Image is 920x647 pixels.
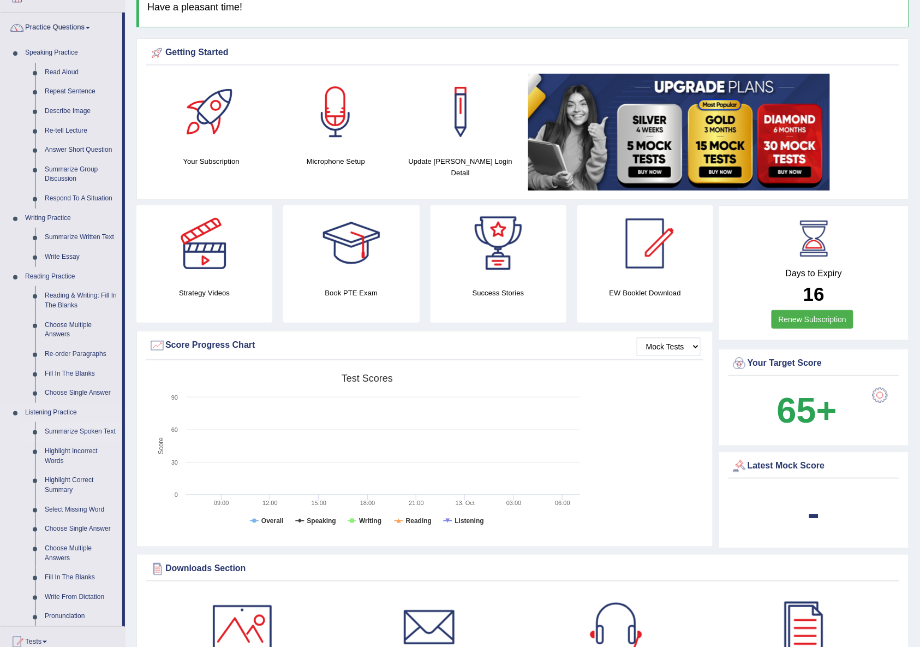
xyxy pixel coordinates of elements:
h4: Days to Expiry [731,269,897,278]
a: Highlight Incorrect Words [40,442,122,471]
a: Select Missing Word [40,500,122,520]
tspan: Reading [406,517,432,525]
h4: Strategy Videos [136,287,272,299]
div: Your Target Score [731,355,897,372]
h4: Have a pleasant time! [147,2,900,13]
b: - [808,493,820,533]
tspan: Score [157,437,165,455]
a: Summarize Spoken Text [40,422,122,442]
tspan: Writing [359,517,381,525]
a: Choose Multiple Answers [40,316,122,345]
a: Write From Dictation [40,587,122,607]
b: 65+ [777,390,837,430]
a: Reading & Writing: Fill In The Blanks [40,286,122,315]
h4: Your Subscription [154,156,268,167]
a: Choose Single Answer [40,519,122,539]
div: Downloads Section [149,561,897,577]
tspan: Overall [261,517,284,525]
tspan: Test scores [342,373,393,384]
text: 21:00 [409,500,424,506]
tspan: 13. Oct [456,500,475,506]
h4: Success Stories [431,287,566,299]
a: Respond To A Situation [40,189,122,209]
tspan: Listening [455,517,484,525]
a: Read Aloud [40,63,122,82]
a: Highlight Correct Summary [40,471,122,500]
a: Pronunciation [40,607,122,627]
h4: Book PTE Exam [283,287,419,299]
tspan: Speaking [307,517,336,525]
a: Re-order Paragraphs [40,345,122,364]
a: Summarize Written Text [40,228,122,247]
text: 09:00 [214,500,229,506]
a: Repeat Sentence [40,82,122,102]
a: Writing Practice [20,209,122,228]
div: Getting Started [149,45,897,61]
div: Score Progress Chart [149,337,701,354]
a: Re-tell Lecture [40,121,122,141]
text: 06:00 [555,500,570,506]
a: Fill In The Blanks [40,364,122,384]
a: Describe Image [40,102,122,121]
a: Write Essay [40,247,122,267]
b: 16 [803,283,825,305]
a: Practice Questions [1,13,122,40]
h4: EW Booklet Download [577,287,713,299]
a: Fill In The Blanks [40,568,122,587]
a: Choose Multiple Answers [40,539,122,568]
h4: Update [PERSON_NAME] Login Detail [404,156,517,179]
a: Summarize Group Discussion [40,160,122,189]
text: 18:00 [360,500,375,506]
h4: Microphone Setup [279,156,392,167]
text: 15:00 [312,500,327,506]
a: Answer Short Question [40,140,122,160]
text: 60 [171,426,178,433]
a: Choose Single Answer [40,383,122,403]
text: 03:00 [506,500,522,506]
img: small5.jpg [528,74,830,191]
a: Listening Practice [20,403,122,423]
a: Reading Practice [20,267,122,287]
div: Latest Mock Score [731,458,897,474]
text: 30 [171,459,178,466]
text: 0 [175,491,178,498]
text: 90 [171,394,178,401]
a: Speaking Practice [20,43,122,63]
a: Renew Subscription [772,310,854,329]
text: 12:00 [262,500,278,506]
